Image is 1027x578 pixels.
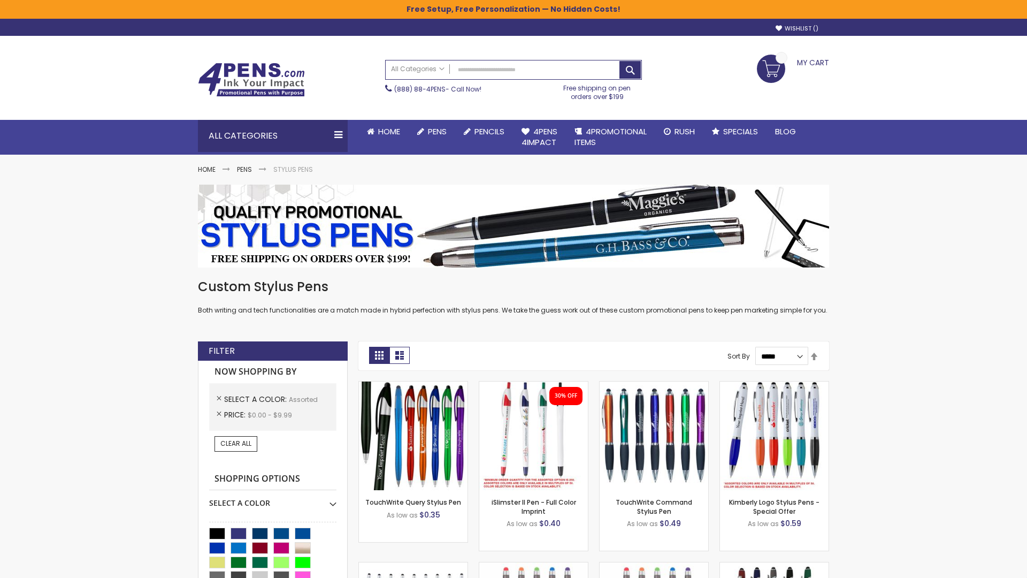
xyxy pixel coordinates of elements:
[237,165,252,174] a: Pens
[720,381,829,390] a: Kimberly Logo Stylus Pens-Assorted
[720,562,829,571] a: Custom Soft Touch® Metal Pens with Stylus-Assorted
[767,120,804,143] a: Blog
[566,120,655,155] a: 4PROMOTIONALITEMS
[224,394,289,405] span: Select A Color
[555,392,577,400] div: 30% OFF
[748,519,779,528] span: As low as
[600,562,708,571] a: Islander Softy Gel with Stylus - ColorJet Imprint-Assorted
[224,409,248,420] span: Price
[553,80,642,101] div: Free shipping on pen orders over $199
[369,347,389,364] strong: Grid
[220,439,251,448] span: Clear All
[720,382,829,490] img: Kimberly Logo Stylus Pens-Assorted
[703,120,767,143] a: Specials
[209,468,336,491] strong: Shopping Options
[455,120,513,143] a: Pencils
[289,395,318,404] span: Assorted
[409,120,455,143] a: Pens
[209,490,336,508] div: Select A Color
[394,85,481,94] span: - Call Now!
[198,185,829,268] img: Stylus Pens
[507,519,538,528] span: As low as
[391,65,444,73] span: All Categories
[359,382,467,490] img: TouchWrite Query Stylus Pen-Assorted
[479,562,588,571] a: Islander Softy Gel Pen with Stylus-Assorted
[660,518,681,529] span: $0.49
[359,562,467,571] a: Stiletto Advertising Stylus Pens-Assorted
[394,85,446,94] a: (888) 88-4PENS
[479,382,588,490] img: iSlimster II - Full Color-Assorted
[655,120,703,143] a: Rush
[723,126,758,137] span: Specials
[729,498,819,515] a: Kimberly Logo Stylus Pens - Special Offer
[198,165,216,174] a: Home
[776,25,818,33] a: Wishlist
[378,126,400,137] span: Home
[600,382,708,490] img: TouchWrite Command Stylus Pen-Assorted
[198,278,829,295] h1: Custom Stylus Pens
[209,361,336,383] strong: Now Shopping by
[365,498,461,507] a: TouchWrite Query Stylus Pen
[479,381,588,390] a: iSlimster II - Full Color-Assorted
[419,509,440,520] span: $0.35
[574,126,647,148] span: 4PROMOTIONAL ITEMS
[273,165,313,174] strong: Stylus Pens
[359,381,467,390] a: TouchWrite Query Stylus Pen-Assorted
[627,519,658,528] span: As low as
[387,511,418,520] span: As low as
[522,126,557,148] span: 4Pens 4impact
[198,120,348,152] div: All Categories
[474,126,504,137] span: Pencils
[358,120,409,143] a: Home
[780,518,801,529] span: $0.59
[428,126,447,137] span: Pens
[492,498,576,515] a: iSlimster II Pen - Full Color Imprint
[727,352,750,361] label: Sort By
[675,126,695,137] span: Rush
[775,126,796,137] span: Blog
[248,410,292,420] span: $0.00 - $9.99
[616,498,692,515] a: TouchWrite Command Stylus Pen
[198,63,305,97] img: 4Pens Custom Pens and Promotional Products
[386,60,450,78] a: All Categories
[209,345,235,357] strong: Filter
[600,381,708,390] a: TouchWrite Command Stylus Pen-Assorted
[214,436,257,451] a: Clear All
[539,518,561,529] span: $0.40
[198,278,829,315] div: Both writing and tech functionalities are a match made in hybrid perfection with stylus pens. We ...
[513,120,566,155] a: 4Pens4impact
